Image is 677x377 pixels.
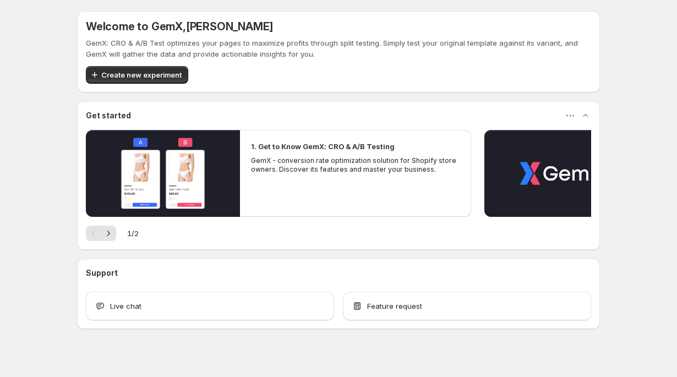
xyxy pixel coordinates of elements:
[86,110,131,121] h3: Get started
[86,66,188,84] button: Create new experiment
[86,37,591,59] p: GemX: CRO & A/B Test optimizes your pages to maximize profits through split testing. Simply test ...
[251,156,460,174] p: GemX - conversion rate optimization solution for Shopify store owners. Discover its features and ...
[110,300,141,312] span: Live chat
[251,141,395,152] h2: 1. Get to Know GemX: CRO & A/B Testing
[101,226,116,241] button: Next
[101,69,182,80] span: Create new experiment
[183,20,273,33] span: , [PERSON_NAME]
[86,267,118,278] h3: Support
[86,226,116,241] nav: Pagination
[484,130,638,217] button: Play video
[127,228,139,239] span: 1 / 2
[86,130,240,217] button: Play video
[86,20,273,33] h5: Welcome to GemX
[367,300,422,312] span: Feature request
